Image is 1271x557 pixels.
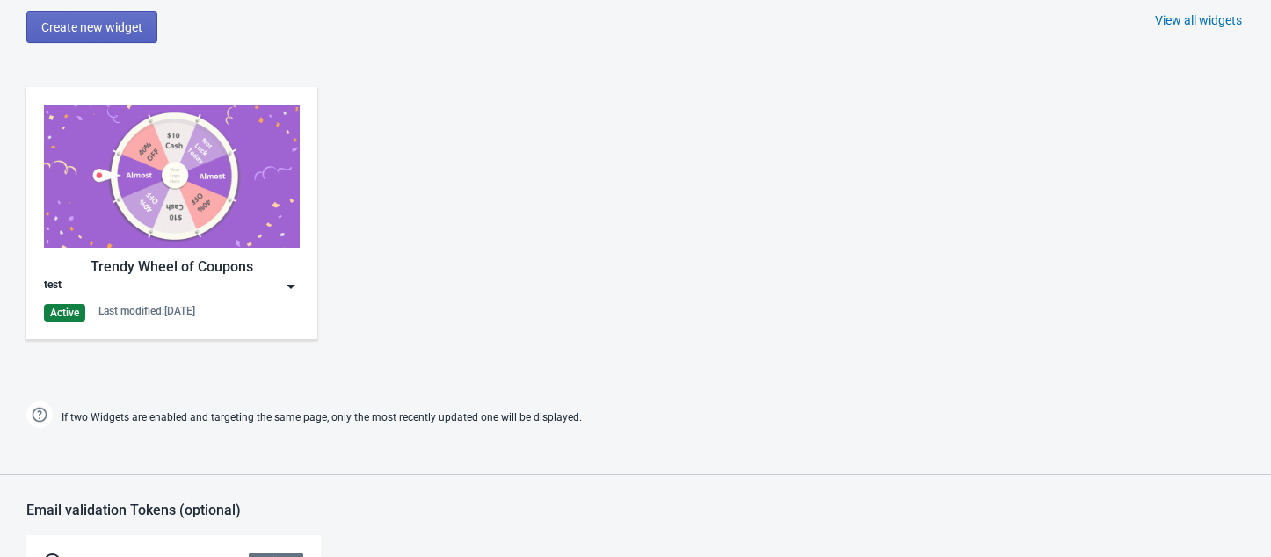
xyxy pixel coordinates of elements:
div: Last modified: [DATE] [98,304,195,318]
div: View all widgets [1155,11,1242,29]
img: help.png [26,401,53,428]
div: Trendy Wheel of Coupons [44,257,300,278]
span: If two Widgets are enabled and targeting the same page, only the most recently updated one will b... [62,403,582,432]
div: Active [44,304,85,322]
img: trendy_game.png [44,105,300,248]
div: test [44,278,62,295]
span: Create new widget [41,20,142,34]
button: Create new widget [26,11,157,43]
img: dropdown.png [282,278,300,295]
